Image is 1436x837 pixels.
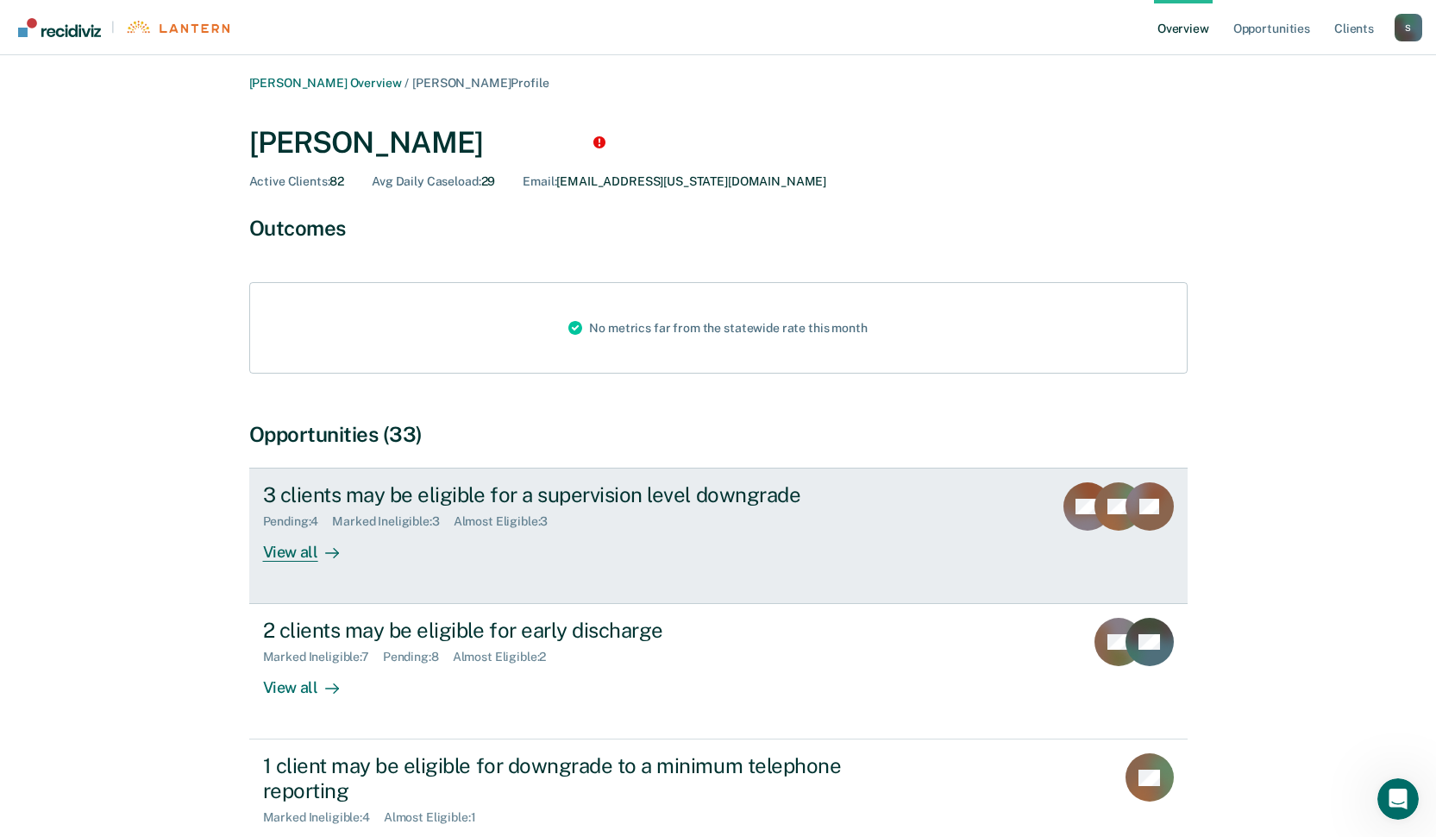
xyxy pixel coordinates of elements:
[249,604,1188,739] a: 2 clients may be eligible for early dischargeMarked Ineligible:7Pending:8Almost Eligible:2View all
[249,125,1188,160] div: [PERSON_NAME]
[263,514,333,529] div: Pending : 4
[249,422,1188,447] div: Opportunities (33)
[263,753,868,803] div: 1 client may be eligible for downgrade to a minimum telephone reporting
[372,174,480,188] span: Avg Daily Caseload :
[1395,14,1422,41] div: S
[592,135,607,150] div: Tooltip anchor
[249,216,1188,241] div: Outcomes
[523,174,556,188] span: Email :
[453,650,561,664] div: Almost Eligible : 2
[249,76,402,90] a: [PERSON_NAME] Overview
[1377,778,1419,820] iframe: Intercom live chat
[101,20,125,35] span: |
[263,618,868,643] div: 2 clients may be eligible for early discharge
[249,468,1188,604] a: 3 clients may be eligible for a supervision level downgradePending:4Marked Ineligible:3Almost Eli...
[263,650,383,664] div: Marked Ineligible : 7
[263,664,360,698] div: View all
[523,174,826,189] div: [EMAIL_ADDRESS][US_STATE][DOMAIN_NAME]
[454,514,562,529] div: Almost Eligible : 3
[125,21,229,34] img: Lantern
[332,514,453,529] div: Marked Ineligible : 3
[401,76,412,90] span: /
[412,76,549,90] span: [PERSON_NAME] Profile
[18,18,101,37] img: Recidiviz
[249,174,345,189] div: 82
[263,482,868,507] div: 3 clients may be eligible for a supervision level downgrade
[263,529,360,563] div: View all
[384,810,490,825] div: Almost Eligible : 1
[372,174,495,189] div: 29
[1395,14,1422,41] button: Profile dropdown button
[555,283,881,373] div: No metrics far from the statewide rate this month
[249,174,330,188] span: Active Clients :
[263,810,384,825] div: Marked Ineligible : 4
[383,650,453,664] div: Pending : 8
